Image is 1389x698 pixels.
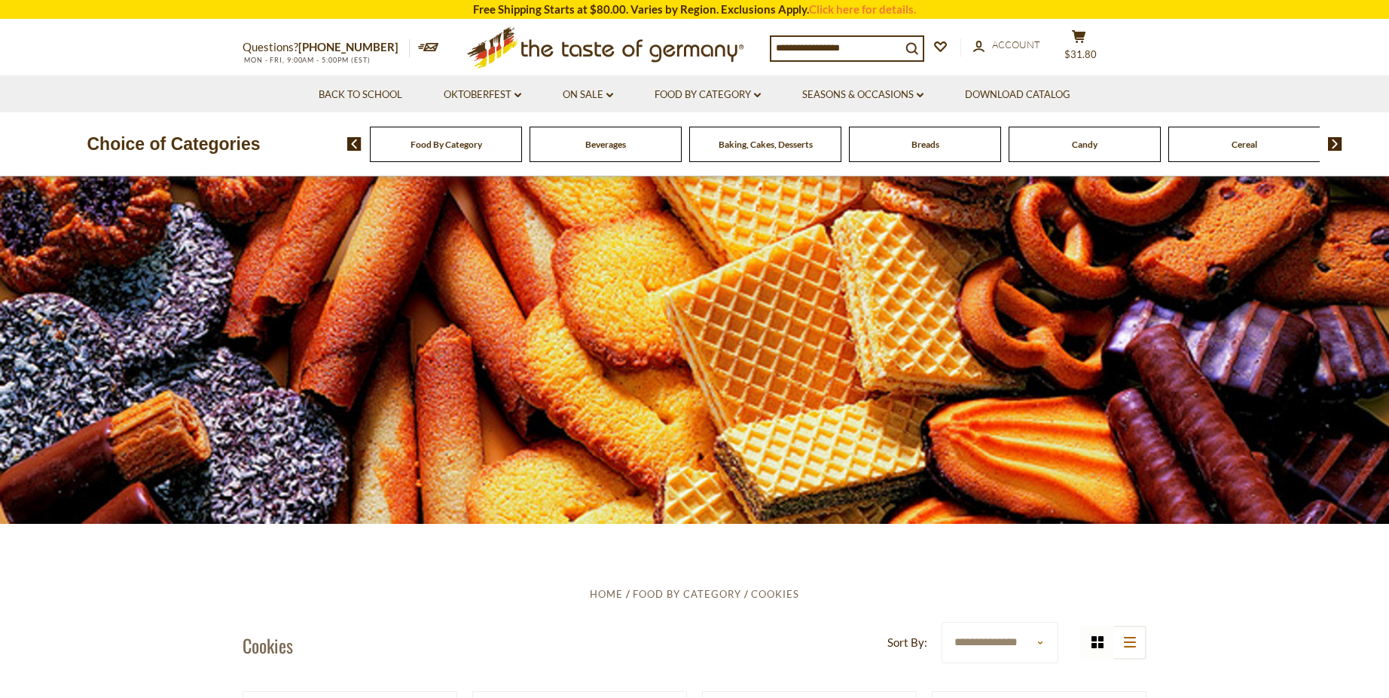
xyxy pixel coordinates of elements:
img: previous arrow [347,137,362,151]
a: Candy [1072,139,1097,150]
a: Home [590,588,623,600]
label: Sort By: [887,633,927,652]
a: Download Catalog [965,87,1070,103]
a: Beverages [585,139,626,150]
img: next arrow [1328,137,1342,151]
a: Seasons & Occasions [802,87,923,103]
span: MON - FRI, 9:00AM - 5:00PM (EST) [243,56,371,64]
a: Back to School [319,87,402,103]
a: Breads [911,139,939,150]
button: $31.80 [1056,29,1101,67]
a: Account [973,37,1040,54]
a: Food By Category [411,139,482,150]
a: Food By Category [655,87,761,103]
h1: Cookies [243,634,293,657]
a: Cereal [1232,139,1257,150]
a: Click here for details. [809,2,916,16]
a: Oktoberfest [444,87,521,103]
span: $31.80 [1064,48,1097,60]
a: Cookies [751,588,799,600]
span: Account [992,38,1040,51]
a: On Sale [563,87,613,103]
p: Questions? [243,38,410,57]
a: Baking, Cakes, Desserts [719,139,813,150]
a: [PHONE_NUMBER] [298,40,398,54]
a: Food By Category [633,588,741,600]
